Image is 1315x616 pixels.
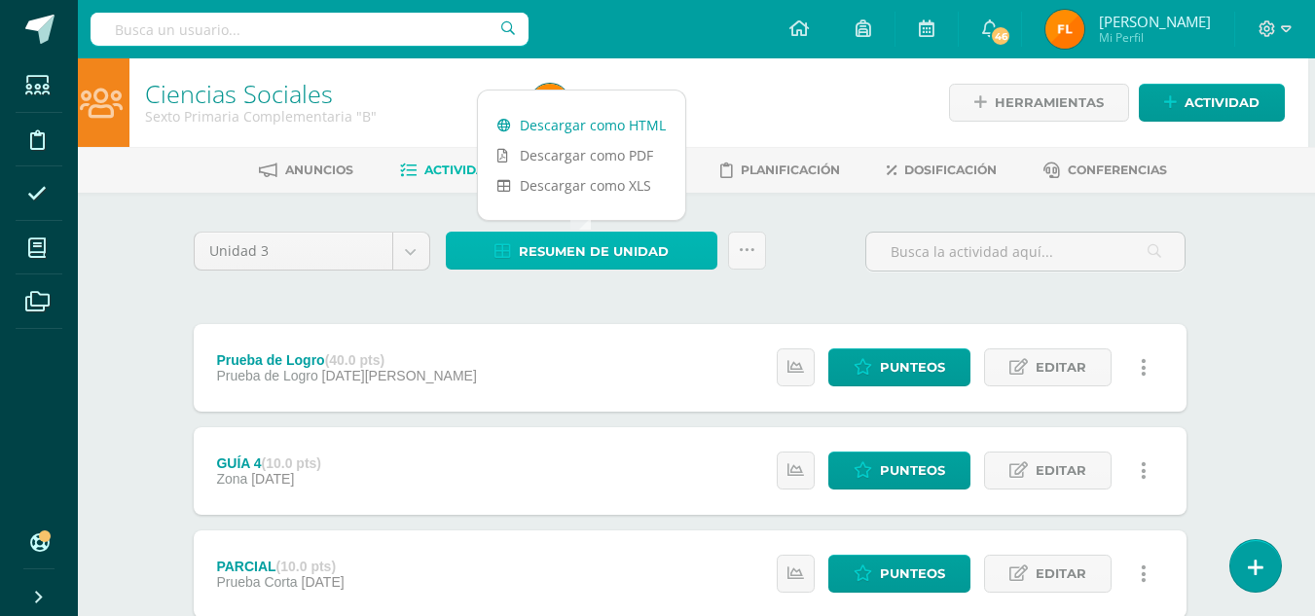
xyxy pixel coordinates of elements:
[1139,84,1285,122] a: Actividad
[400,155,510,186] a: Actividades
[828,555,970,593] a: Punteos
[1043,155,1167,186] a: Conferencias
[519,234,669,270] span: Resumen de unidad
[209,233,378,270] span: Unidad 3
[1045,10,1084,49] img: 25f6e6797fd9adb8834a93e250faf539.png
[904,163,997,177] span: Dosificación
[195,233,429,270] a: Unidad 3
[828,452,970,489] a: Punteos
[887,155,997,186] a: Dosificación
[285,163,353,177] span: Anuncios
[880,556,945,592] span: Punteos
[478,110,685,140] a: Descargar como HTML
[325,352,384,368] strong: (40.0 pts)
[990,25,1011,47] span: 46
[1036,453,1086,489] span: Editar
[216,455,321,471] div: GUÍA 4
[1036,349,1086,385] span: Editar
[1068,163,1167,177] span: Conferencias
[741,163,840,177] span: Planificación
[530,84,569,123] img: 25f6e6797fd9adb8834a93e250faf539.png
[1099,29,1211,46] span: Mi Perfil
[322,368,477,383] span: [DATE][PERSON_NAME]
[216,368,317,383] span: Prueba de Logro
[145,107,507,126] div: Sexto Primaria Complementaria 'B'
[259,155,353,186] a: Anuncios
[478,170,685,200] a: Descargar como XLS
[145,80,507,107] h1: Ciencias Sociales
[424,163,510,177] span: Actividades
[1036,556,1086,592] span: Editar
[866,233,1185,271] input: Busca la actividad aquí...
[251,471,294,487] span: [DATE]
[91,13,529,46] input: Busca un usuario...
[720,155,840,186] a: Planificación
[216,574,297,590] span: Prueba Corta
[949,84,1129,122] a: Herramientas
[216,352,476,368] div: Prueba de Logro
[302,574,345,590] span: [DATE]
[828,348,970,386] a: Punteos
[995,85,1104,121] span: Herramientas
[1185,85,1260,121] span: Actividad
[216,471,247,487] span: Zona
[446,232,717,270] a: Resumen de unidad
[216,559,344,574] div: PARCIAL
[1099,12,1211,31] span: [PERSON_NAME]
[276,559,336,574] strong: (10.0 pts)
[880,453,945,489] span: Punteos
[262,455,321,471] strong: (10.0 pts)
[478,140,685,170] a: Descargar como PDF
[880,349,945,385] span: Punteos
[145,77,333,110] a: Ciencias Sociales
